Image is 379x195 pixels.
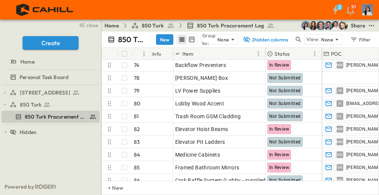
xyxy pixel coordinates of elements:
span: Medicine Cabinets [175,151,220,158]
p: View: [306,35,320,44]
div: Personal Task Boardtest [2,71,100,83]
img: Daniel Esposito (desposito@cahill-sf.com) [339,21,348,30]
p: Group by: [202,32,216,47]
span: Framed Bathroom Mirrors [175,164,240,171]
p: POC [331,50,342,58]
button: close [76,20,100,30]
div: # [132,48,151,60]
button: Create [23,36,79,50]
span: Elevator Hoist Beams [175,125,228,133]
button: Menu [310,49,319,58]
span: Not Submitted [269,178,301,183]
p: 30 [351,4,356,10]
p: None [321,36,333,43]
span: Lobby Wood Accent [175,100,224,107]
div: 850 Turk Procurement Logtest [2,111,100,123]
div: 850 Turktest [2,99,100,111]
p: Status [274,50,290,58]
button: row view [177,35,186,44]
span: Not Submitted [269,101,301,106]
img: 4f72bfc4efa7236828875bac24094a5ddb05241e32d018417354e964050affa1.png [9,2,82,18]
span: 850 Turk Procurement Log [197,22,264,29]
span: Hidden [20,128,36,136]
button: Sort [135,50,143,58]
div: [STREET_ADDRESS]test [2,87,100,99]
span: MM [336,129,343,129]
span: In Review [269,152,290,157]
span: In Review [269,62,290,68]
div: table view [176,34,197,45]
span: In Review [269,165,290,170]
img: Cindy De Leon (cdeleon@cahill-sf.com) [301,21,310,30]
p: 82 [134,125,140,133]
p: 78 [134,74,139,82]
span: Not Submitted [269,139,301,145]
button: Menu [254,49,263,58]
span: [PERSON_NAME] Box [175,74,228,82]
p: 80 [134,100,140,107]
span: Not Submitted [269,75,301,81]
button: test [367,21,376,30]
span: 850 Turk [20,101,41,108]
img: Kyle Baltes (kbaltes@cahill-sf.com) [331,21,340,30]
button: 2hidden columns [238,34,293,45]
span: Cork Baffle System (Lobby - supplied by DBA) [175,177,287,184]
p: 79 [134,87,139,94]
span: Home [20,58,35,66]
button: Sort [195,50,203,58]
img: Jared Salin (jsalin@cahill-sf.com) [316,21,325,30]
button: Filter [347,34,373,45]
span: 850 Turk [142,22,164,29]
button: 2 [328,3,343,17]
span: Personal Task Board [20,73,68,81]
button: New [156,34,173,45]
a: Home [105,22,119,29]
a: 850 Turk [10,99,98,110]
p: + New [108,184,112,192]
img: Profile Picture [362,4,373,15]
a: 850 Turk Procurement Log [186,22,274,29]
nav: breadcrumbs [105,22,279,29]
a: 850 Turk Procurement Log [2,111,98,122]
span: Not Submitted [269,88,301,93]
p: 86 [134,177,140,184]
span: In Review [269,126,290,132]
a: 850 Turk [131,22,174,29]
p: Item [182,50,193,58]
span: Trash Room GSM Cladding [175,113,241,120]
span: Backflow Preventers [175,61,226,69]
div: Info [152,43,161,64]
p: 85 [134,164,140,171]
p: 83 [134,138,140,146]
a: Personal Task Board [2,72,98,82]
div: Share [351,22,365,29]
span: Not Submitted [269,114,301,119]
button: Sort [344,50,352,58]
a: Home [2,56,98,67]
span: MM [336,142,343,142]
button: kanban view [187,35,196,44]
span: JK [337,90,342,91]
div: Info [151,48,173,60]
span: close [86,21,98,29]
a: [STREET_ADDRESS] [10,87,98,98]
span: [STREET_ADDRESS] [20,89,70,96]
span: LV Power Supplies [175,87,221,94]
p: None [217,36,229,43]
p: 84 [134,151,140,158]
img: Kim Bowen (kbowen@cahill-sf.com) [309,21,318,30]
p: 81 [134,113,139,120]
button: Menu [139,49,149,58]
p: 74 [134,61,139,69]
span: Elevator Pit Ladders [175,138,225,146]
span: 850 Turk Procurement Log [25,113,86,120]
img: Casey Kasten (ckasten@cahill-sf.com) [324,21,333,30]
button: Sort [291,50,299,58]
p: 850 Turk Procurement Log [118,34,147,45]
